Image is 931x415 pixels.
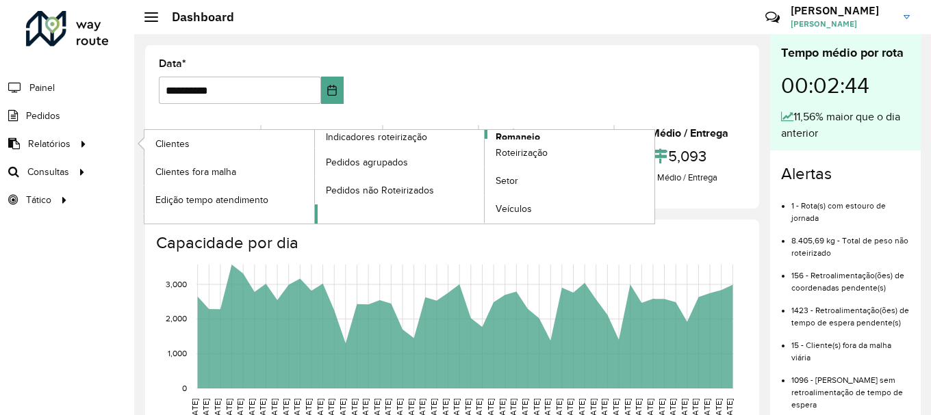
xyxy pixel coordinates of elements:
a: Contato Rápido [758,3,787,32]
span: Painel [29,81,55,95]
span: Romaneio [496,130,540,144]
span: Edição tempo atendimento [155,193,268,207]
span: Consultas [27,165,69,179]
span: Relatórios [28,137,71,151]
a: Clientes fora malha [144,158,314,185]
button: Choose Date [321,77,344,104]
text: 1,000 [168,349,187,358]
div: 11,56% maior que o dia anterior [781,109,910,142]
span: Setor [496,174,518,188]
h4: Alertas [781,164,910,184]
li: 1 - Rota(s) com estouro de jornada [791,189,910,224]
li: 156 - Retroalimentação(ões) de coordenadas pendente(s) [791,259,910,294]
div: Total de rotas [162,125,257,142]
li: 1423 - Retroalimentação(ões) de tempo de espera pendente(s) [791,294,910,329]
div: Recargas [387,125,474,142]
span: Pedidos não Roteirizados [326,183,434,198]
a: Clientes [144,130,314,157]
a: Indicadores roteirização [144,130,485,224]
a: Roteirização [485,139,654,167]
span: Tático [26,193,51,207]
h4: Capacidade por dia [156,233,745,253]
div: 5,093 [618,142,742,171]
span: Veículos [496,202,532,216]
text: 0 [182,384,187,392]
div: Total de entregas [265,125,378,142]
a: Pedidos agrupados [315,148,485,176]
li: 15 - Cliente(s) fora da malha viária [791,329,910,364]
h2: Dashboard [158,10,234,25]
span: [PERSON_NAME] [791,18,893,30]
a: Edição tempo atendimento [144,186,314,213]
label: Data [159,55,186,72]
span: Clientes fora malha [155,165,236,179]
text: 3,000 [166,280,187,289]
span: Pedidos agrupados [326,155,408,170]
text: 2,000 [166,314,187,323]
div: Km Médio / Entrega [618,125,742,142]
a: Setor [485,168,654,195]
div: Km Médio / Entrega [618,171,742,185]
span: Pedidos [26,109,60,123]
div: 00:02:44 [781,62,910,109]
li: 1096 - [PERSON_NAME] sem retroalimentação de tempo de espera [791,364,910,411]
span: Roteirização [496,146,548,160]
div: Média Capacidade [483,125,609,142]
a: Pedidos não Roteirizados [315,176,485,204]
li: 8.405,69 kg - Total de peso não roteirizado [791,224,910,259]
span: Indicadores roteirização [326,130,427,144]
span: Clientes [155,137,190,151]
div: Tempo médio por rota [781,44,910,62]
a: Veículos [485,196,654,223]
a: Romaneio [315,130,655,224]
h3: [PERSON_NAME] [791,4,893,17]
